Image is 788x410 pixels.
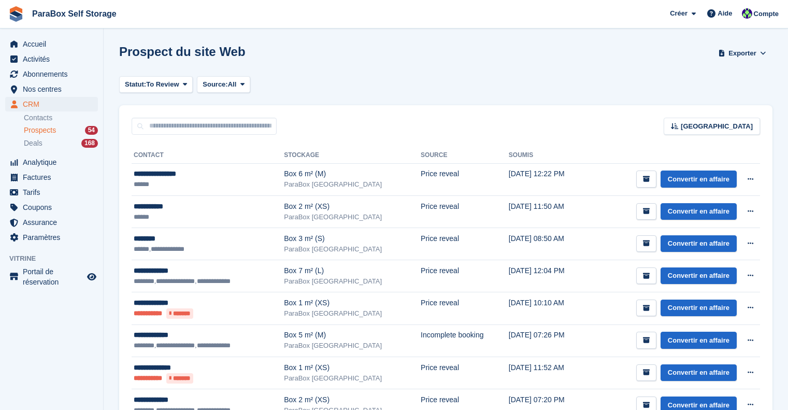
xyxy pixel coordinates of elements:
[5,37,98,51] a: menu
[24,138,98,149] a: Deals 168
[284,308,421,319] div: ParaBox [GEOGRAPHIC_DATA]
[197,76,250,93] button: Source: All
[24,125,98,136] a: Prospects 54
[509,260,587,292] td: [DATE] 12:04 PM
[661,235,737,252] a: Convertir en affaire
[24,138,42,148] span: Deals
[661,332,737,349] a: Convertir en affaire
[661,267,737,285] a: Convertir en affaire
[81,139,98,148] div: 168
[509,147,587,164] th: Soumis
[23,200,85,215] span: Coupons
[9,253,103,264] span: Vitrine
[85,126,98,135] div: 54
[284,244,421,255] div: ParaBox [GEOGRAPHIC_DATA]
[717,45,768,62] button: Exporter
[23,230,85,245] span: Paramètres
[23,170,85,185] span: Factures
[284,373,421,384] div: ParaBox [GEOGRAPHIC_DATA]
[284,147,421,164] th: Stockage
[661,203,737,220] a: Convertir en affaire
[421,260,509,292] td: Price reveal
[119,45,246,59] h1: Prospect du site Web
[670,8,687,19] span: Créer
[85,271,98,283] a: Boutique d'aperçu
[5,170,98,185] a: menu
[284,276,421,287] div: ParaBox [GEOGRAPHIC_DATA]
[509,357,587,389] td: [DATE] 11:52 AM
[661,171,737,188] a: Convertir en affaire
[28,5,121,22] a: ParaBox Self Storage
[23,82,85,96] span: Nos centres
[284,265,421,276] div: Box 7 m² (L)
[661,300,737,317] a: Convertir en affaire
[728,48,756,59] span: Exporter
[23,185,85,200] span: Tarifs
[284,298,421,308] div: Box 1 m² (XS)
[718,8,732,19] span: Aide
[8,6,24,22] img: stora-icon-8386f47178a22dfd0bd8f6a31ec36ba5ce8667c1dd55bd0f319d3a0aa187defe.svg
[125,79,146,90] span: Statut:
[421,357,509,389] td: Price reveal
[23,37,85,51] span: Accueil
[284,179,421,190] div: ParaBox [GEOGRAPHIC_DATA]
[146,79,179,90] span: To Review
[24,113,98,123] a: Contacts
[5,230,98,245] a: menu
[23,67,85,81] span: Abonnements
[284,212,421,222] div: ParaBox [GEOGRAPHIC_DATA]
[284,394,421,405] div: Box 2 m² (XS)
[421,147,509,164] th: Source
[421,324,509,357] td: Incomplete booking
[284,233,421,244] div: Box 3 m² (S)
[754,9,779,19] span: Compte
[284,341,421,351] div: ParaBox [GEOGRAPHIC_DATA]
[5,67,98,81] a: menu
[661,364,737,381] a: Convertir en affaire
[681,121,753,132] span: [GEOGRAPHIC_DATA]
[509,195,587,228] td: [DATE] 11:50 AM
[509,292,587,325] td: [DATE] 10:10 AM
[5,185,98,200] a: menu
[284,330,421,341] div: Box 5 m² (M)
[5,82,98,96] a: menu
[421,292,509,325] td: Price reveal
[509,163,587,195] td: [DATE] 12:22 PM
[5,155,98,169] a: menu
[509,324,587,357] td: [DATE] 07:26 PM
[284,362,421,373] div: Box 1 m² (XS)
[421,228,509,260] td: Price reveal
[421,195,509,228] td: Price reveal
[23,97,85,111] span: CRM
[23,155,85,169] span: Analytique
[23,215,85,230] span: Assurance
[23,52,85,66] span: Activités
[5,200,98,215] a: menu
[5,97,98,111] a: menu
[24,125,56,135] span: Prospects
[203,79,227,90] span: Source:
[742,8,752,19] img: Tess Bédat
[5,215,98,230] a: menu
[119,76,193,93] button: Statut: To Review
[23,266,85,287] span: Portail de réservation
[228,79,237,90] span: All
[5,52,98,66] a: menu
[5,266,98,287] a: menu
[509,228,587,260] td: [DATE] 08:50 AM
[284,168,421,179] div: Box 6 m² (M)
[284,201,421,212] div: Box 2 m² (XS)
[421,163,509,195] td: Price reveal
[132,147,284,164] th: Contact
